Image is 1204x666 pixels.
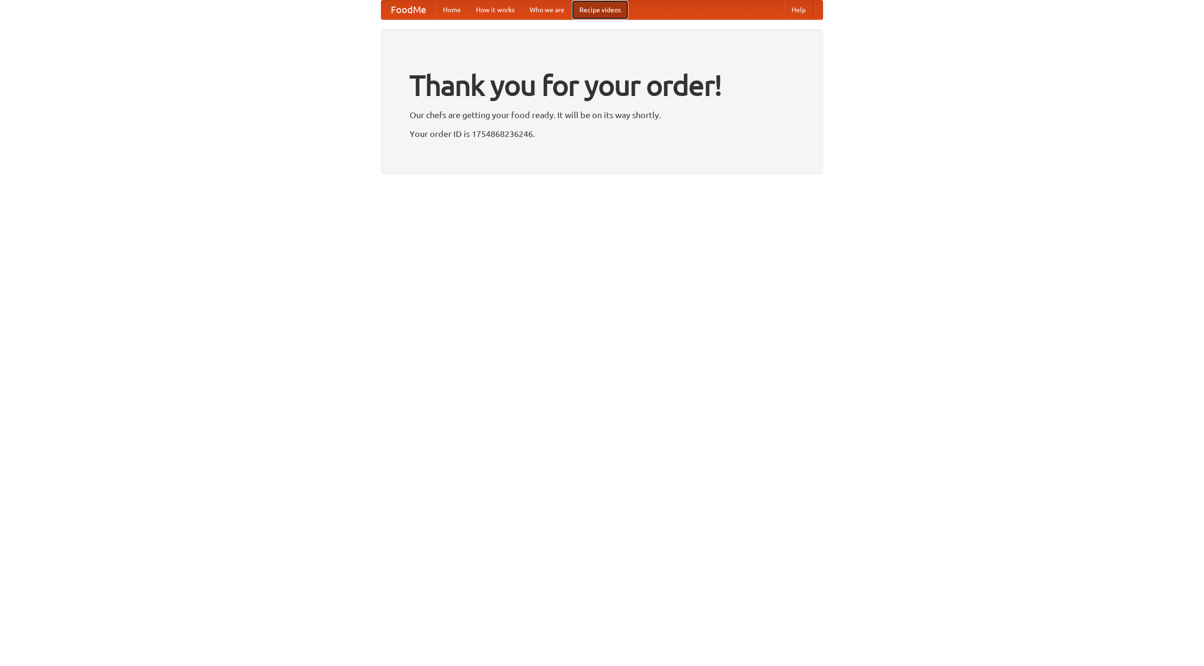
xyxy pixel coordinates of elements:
a: Who we are [522,0,572,19]
a: Recipe videos [572,0,628,19]
a: Home [436,0,468,19]
h1: Thank you for your order! [410,63,794,108]
p: Our chefs are getting your food ready. It will be on its way shortly. [410,108,794,122]
a: Help [784,0,813,19]
p: Your order ID is 1754868236246. [410,127,794,141]
a: FoodMe [381,0,436,19]
a: How it works [468,0,522,19]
